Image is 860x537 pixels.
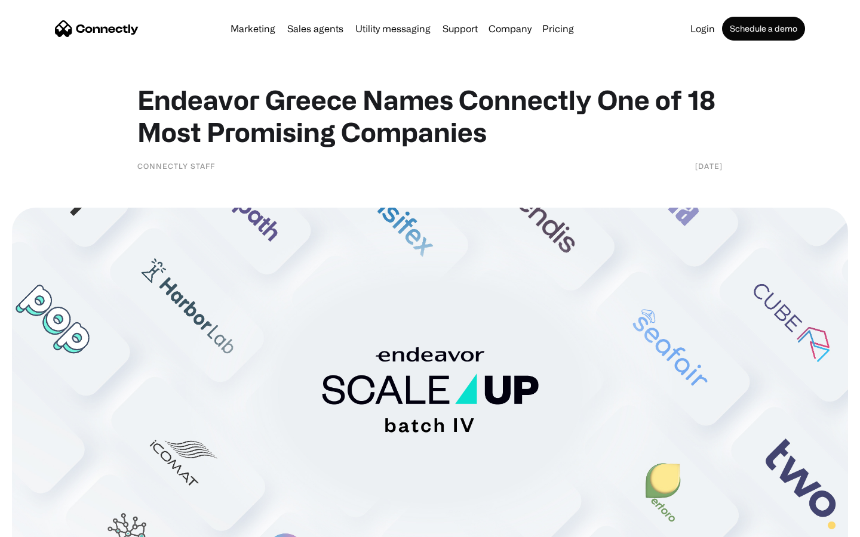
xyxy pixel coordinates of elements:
[686,24,720,33] a: Login
[55,20,139,38] a: home
[137,84,723,148] h1: Endeavor Greece Names Connectly One of 18 Most Promising Companies
[438,24,483,33] a: Support
[489,20,532,37] div: Company
[485,20,535,37] div: Company
[12,516,72,533] aside: Language selected: English
[695,160,723,172] div: [DATE]
[226,24,280,33] a: Marketing
[351,24,435,33] a: Utility messaging
[722,17,805,41] a: Schedule a demo
[282,24,348,33] a: Sales agents
[24,516,72,533] ul: Language list
[137,160,215,172] div: Connectly Staff
[537,24,579,33] a: Pricing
